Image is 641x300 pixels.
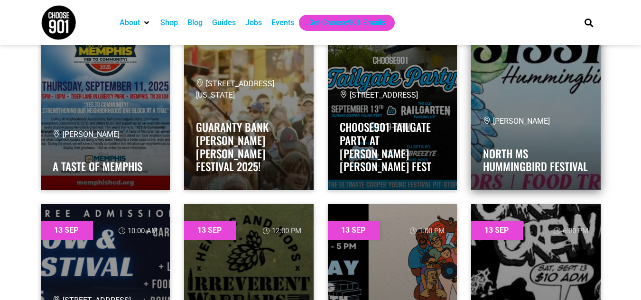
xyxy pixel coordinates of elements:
[115,15,156,31] div: About
[340,119,431,174] a: Choose901 Tailgate Party at [PERSON_NAME] [PERSON_NAME] Fest
[196,119,269,174] a: Guaranty Bank [PERSON_NAME] [PERSON_NAME] Festival 2025!
[53,158,142,174] a: A Taste of Memphis
[308,17,385,28] a: Get Choose901 Emails
[340,91,418,100] span: [STREET_ADDRESS]
[212,17,236,28] a: Guides
[483,145,588,175] a: North MS Hummingbird Festival
[196,79,274,100] span: [STREET_ADDRESS][US_STATE]
[187,17,203,28] a: Blog
[53,130,120,139] span: [PERSON_NAME]
[245,17,262,28] a: Jobs
[271,17,294,28] a: Events
[581,15,596,30] div: Search
[483,117,550,126] span: [PERSON_NAME]
[160,17,178,28] a: Shop
[120,17,140,28] a: About
[115,15,568,31] nav: Main nav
